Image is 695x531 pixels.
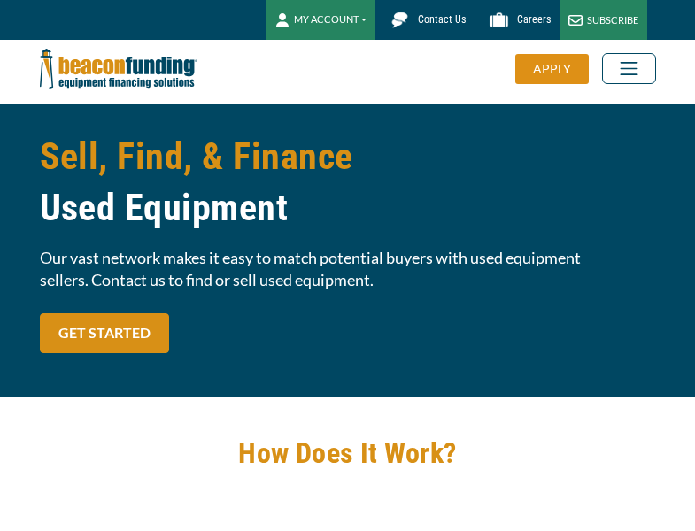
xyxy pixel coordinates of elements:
[40,40,197,97] img: Beacon Funding Corporation logo
[515,54,602,84] a: APPLY
[483,4,514,35] img: Beacon Funding Careers
[40,182,656,234] span: Used Equipment
[40,433,656,473] h2: How Does It Work?
[384,4,415,35] img: Beacon Funding chat
[418,13,466,26] span: Contact Us
[40,247,656,291] span: Our vast network makes it easy to match potential buyers with used equipment sellers. Contact us ...
[375,4,475,35] a: Contact Us
[602,53,656,84] button: Toggle navigation
[475,4,560,35] a: Careers
[40,313,169,353] a: GET STARTED
[40,131,656,234] h1: Sell, Find, & Finance
[517,13,551,26] span: Careers
[515,54,589,84] div: APPLY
